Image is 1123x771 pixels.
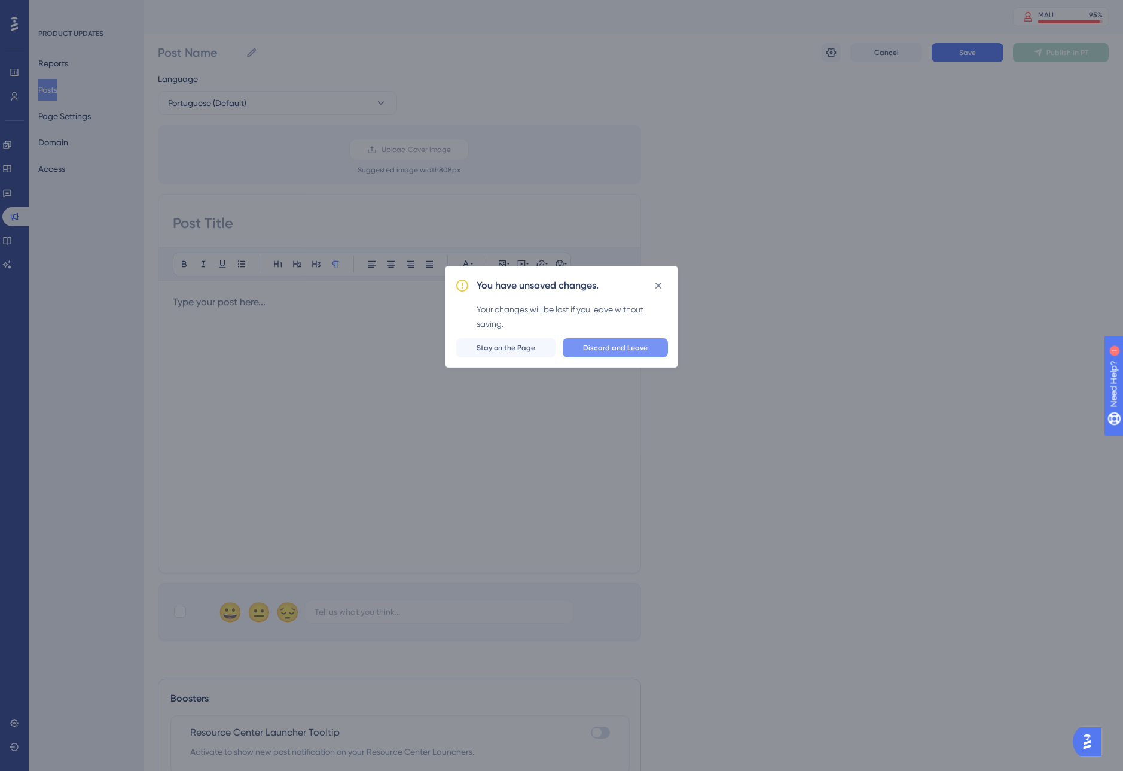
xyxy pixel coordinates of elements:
[477,278,599,293] h2: You have unsaved changes.
[28,3,75,17] span: Need Help?
[1073,724,1109,760] iframe: UserGuiding AI Assistant Launcher
[83,6,87,16] div: 1
[477,343,535,353] span: Stay on the Page
[477,302,668,331] div: Your changes will be lost if you leave without saving.
[583,343,648,353] span: Discard and Leave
